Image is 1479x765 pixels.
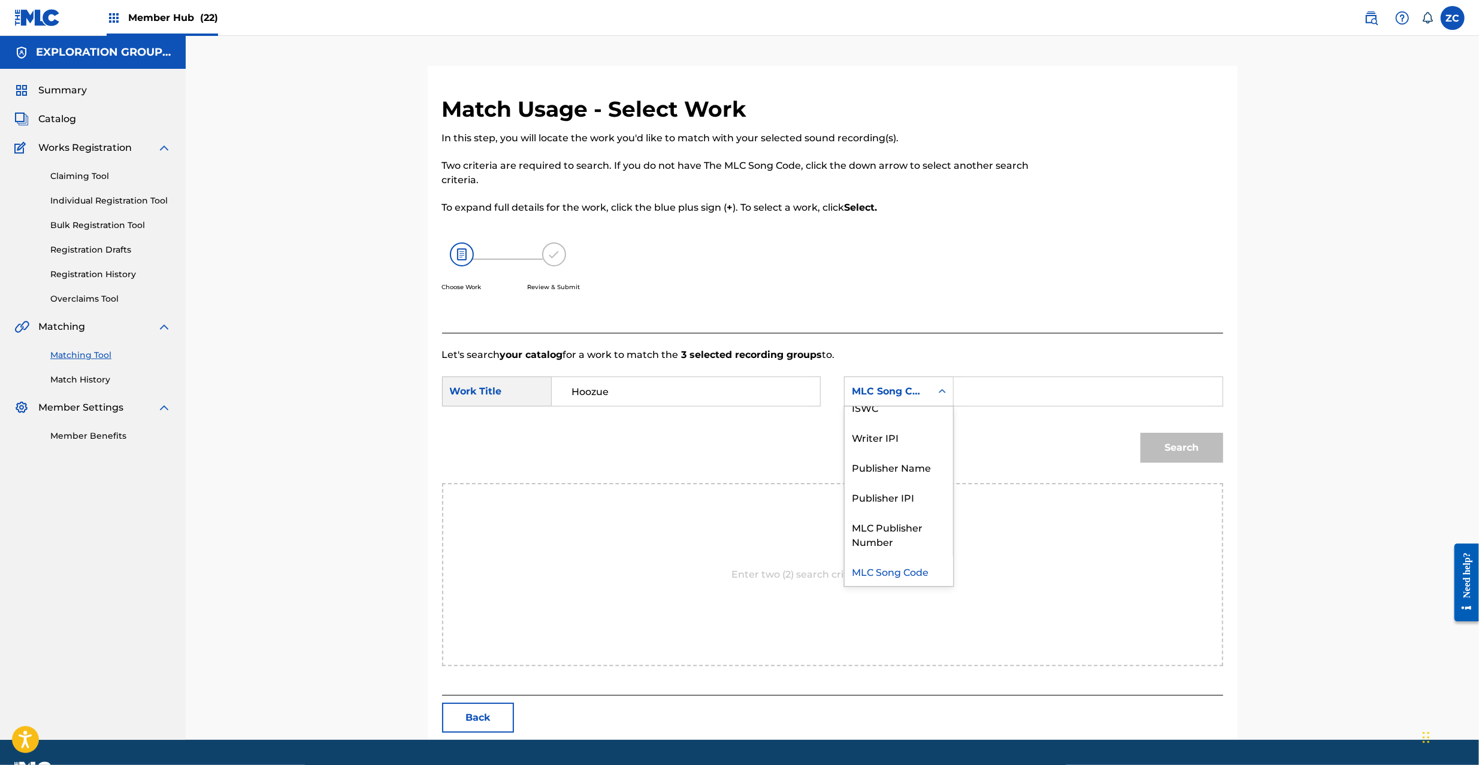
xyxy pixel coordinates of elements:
a: SummarySummary [14,83,87,98]
p: Review & Submit [528,283,580,292]
p: Enter two (2) search criteria to see results [731,567,933,582]
img: Catalog [14,112,29,126]
div: Help [1390,6,1414,30]
iframe: Resource Center [1445,535,1479,631]
a: Matching Tool [50,349,171,362]
form: Search Form [442,362,1223,483]
p: To expand full details for the work, click the blue plus sign ( ). To select a work, click [442,201,1044,215]
span: Works Registration [38,141,132,155]
span: Member Settings [38,400,123,415]
img: Works Registration [14,141,30,155]
img: Top Rightsholders [107,11,121,25]
div: Notifications [1421,12,1433,24]
span: Catalog [38,112,76,126]
img: expand [157,320,171,334]
img: Summary [14,83,29,98]
img: expand [157,141,171,155]
div: Writer IPI [845,422,953,452]
a: Bulk Registration Tool [50,219,171,232]
span: Matching [38,320,85,334]
h2: Match Usage - Select Work [442,96,753,123]
a: Match History [50,374,171,386]
div: User Menu [1441,6,1465,30]
span: Member Hub [128,11,218,25]
img: help [1395,11,1410,25]
div: ISWC [845,392,953,422]
a: CatalogCatalog [14,112,76,126]
a: Registration History [50,268,171,281]
p: Choose Work [442,283,482,292]
img: Member Settings [14,400,29,415]
p: Two criteria are required to search. If you do not have The MLC Song Code, click the down arrow t... [442,159,1044,187]
strong: Select. [845,202,878,213]
img: Matching [14,320,29,334]
img: Accounts [14,45,29,60]
strong: your catalog [500,349,563,360]
div: MLC Publisher Number [845,512,953,556]
img: 173f8e8b57e69610e344.svg [542,242,566,266]
img: 26af456c4569493f7445.svg [450,242,474,266]
span: (22) [200,12,218,23]
div: Drag [1423,720,1430,755]
a: Public Search [1359,6,1383,30]
p: Let's search for a work to match the to. [442,348,1223,362]
strong: 3 selected recording groups [679,349,822,360]
img: search [1364,11,1378,25]
a: Individual Registration Tool [50,195,171,207]
button: Back [442,703,514,733]
span: Summary [38,83,87,98]
div: Publisher IPI [845,482,953,512]
p: In this step, you will locate the work you'd like to match with your selected sound recording(s). [442,131,1044,145]
div: Publisher Name [845,452,953,482]
iframe: Chat Widget [1419,708,1479,765]
a: Registration Drafts [50,244,171,256]
a: Overclaims Tool [50,293,171,305]
strong: + [727,202,733,213]
div: MLC Song Code [845,556,953,586]
img: MLC Logo [14,9,61,26]
a: Claiming Tool [50,170,171,183]
img: expand [157,400,171,415]
h5: EXPLORATION GROUP LLC [36,45,171,59]
a: Member Benefits [50,430,171,442]
div: MLC Song Code [852,384,924,399]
